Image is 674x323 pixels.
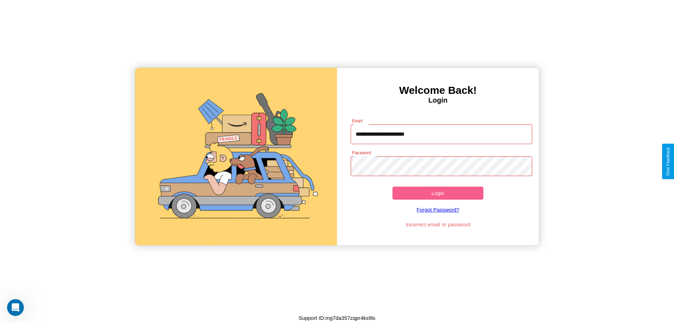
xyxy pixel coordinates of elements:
button: Login [392,187,483,200]
iframe: Intercom live chat [7,299,24,316]
div: Give Feedback [666,147,670,176]
p: Incorrect email or password [347,220,529,229]
label: Password [352,150,371,156]
a: Forgot Password? [347,200,529,220]
label: Email [352,118,363,124]
h3: Welcome Back! [337,84,539,96]
h4: Login [337,96,539,104]
p: Support ID: mg7da357zqpr4ks9ls [299,313,375,323]
img: gif [135,68,337,245]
